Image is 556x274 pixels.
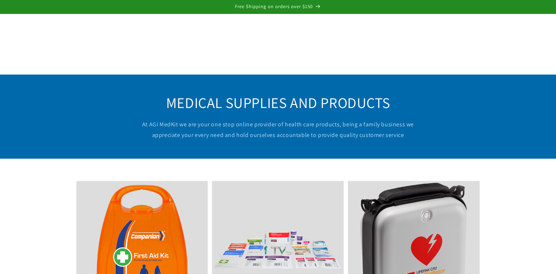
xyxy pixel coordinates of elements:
[7,4,549,10] p: Free Shipping on orders over $150
[135,119,422,141] p: At AGI MedKit we are your one stop online provider of health care products, being a family busine...
[135,93,422,112] h2: MEDICAL SUPPLIES AND PRODUCTS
